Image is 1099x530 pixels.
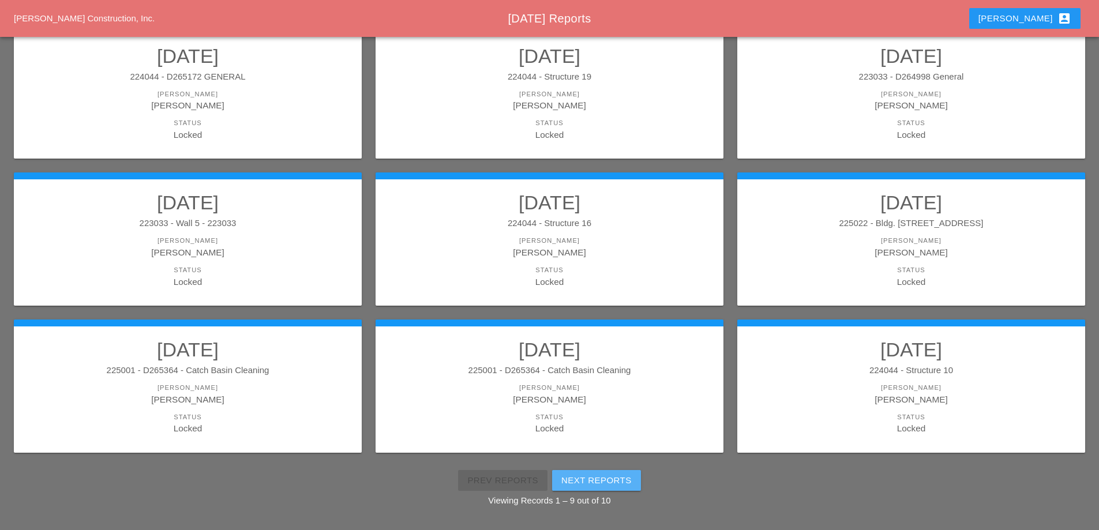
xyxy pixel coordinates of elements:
div: Locked [387,275,712,288]
div: 224044 - Structure 19 [387,70,712,84]
div: Locked [749,275,1074,288]
div: [PERSON_NAME] [25,383,350,393]
div: [PERSON_NAME] [387,99,712,112]
div: [PERSON_NAME] [749,246,1074,259]
div: Status [387,118,712,128]
div: Locked [25,422,350,435]
h2: [DATE] [749,191,1074,214]
div: Status [749,265,1074,275]
div: [PERSON_NAME] [749,383,1074,393]
span: [DATE] Reports [508,12,591,25]
div: [PERSON_NAME] [978,12,1071,25]
div: [PERSON_NAME] [25,89,350,99]
a: [DATE]224044 - Structure 16[PERSON_NAME][PERSON_NAME]StatusLocked [387,191,712,288]
div: Status [387,265,712,275]
div: [PERSON_NAME] [749,89,1074,99]
h2: [DATE] [749,44,1074,67]
div: 224044 - D265172 GENERAL [25,70,350,84]
div: [PERSON_NAME] [387,383,712,393]
div: 223033 - Wall 5 - 223033 [25,217,350,230]
div: [PERSON_NAME] [25,246,350,259]
h2: [DATE] [25,191,350,214]
a: [DATE]225001 - D265364 - Catch Basin Cleaning[PERSON_NAME][PERSON_NAME]StatusLocked [25,338,350,435]
div: [PERSON_NAME] [749,236,1074,246]
div: 224044 - Structure 10 [749,364,1074,377]
div: Locked [749,128,1074,141]
div: Locked [25,128,350,141]
a: [DATE]224044 - Structure 10[PERSON_NAME][PERSON_NAME]StatusLocked [749,338,1074,435]
div: [PERSON_NAME] [387,393,712,406]
h2: [DATE] [387,338,712,361]
div: Status [25,118,350,128]
div: 224044 - Structure 16 [387,217,712,230]
h2: [DATE] [749,338,1074,361]
a: [DATE]225001 - D265364 - Catch Basin Cleaning[PERSON_NAME][PERSON_NAME]StatusLocked [387,338,712,435]
div: [PERSON_NAME] [25,99,350,112]
div: 225001 - D265364 - Catch Basin Cleaning [387,364,712,377]
h2: [DATE] [25,44,350,67]
div: Status [387,412,712,422]
div: 225022 - Bldg. [STREET_ADDRESS] [749,217,1074,230]
div: [PERSON_NAME] [749,99,1074,112]
div: Status [25,412,350,422]
div: [PERSON_NAME] [387,236,712,246]
div: Status [749,118,1074,128]
h2: [DATE] [387,44,712,67]
div: Locked [387,128,712,141]
div: [PERSON_NAME] [749,393,1074,406]
i: account_box [1057,12,1071,25]
h2: [DATE] [387,191,712,214]
a: [PERSON_NAME] Construction, Inc. [14,13,155,23]
a: [DATE]225022 - Bldg. [STREET_ADDRESS][PERSON_NAME][PERSON_NAME]StatusLocked [749,191,1074,288]
div: [PERSON_NAME] [387,89,712,99]
div: 225001 - D265364 - Catch Basin Cleaning [25,364,350,377]
a: [DATE]223033 - D264998 General[PERSON_NAME][PERSON_NAME]StatusLocked [749,44,1074,141]
div: Status [749,412,1074,422]
div: Locked [387,422,712,435]
a: [DATE]223033 - Wall 5 - 223033[PERSON_NAME][PERSON_NAME]StatusLocked [25,191,350,288]
div: Locked [25,275,350,288]
div: [PERSON_NAME] [387,246,712,259]
div: [PERSON_NAME] [25,393,350,406]
button: Next Reports [552,470,641,491]
div: 223033 - D264998 General [749,70,1074,84]
div: Next Reports [561,474,632,487]
a: [DATE]224044 - D265172 GENERAL[PERSON_NAME][PERSON_NAME]StatusLocked [25,44,350,141]
div: Locked [749,422,1074,435]
button: [PERSON_NAME] [969,8,1081,29]
h2: [DATE] [25,338,350,361]
div: [PERSON_NAME] [25,236,350,246]
div: Status [25,265,350,275]
a: [DATE]224044 - Structure 19[PERSON_NAME][PERSON_NAME]StatusLocked [387,44,712,141]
